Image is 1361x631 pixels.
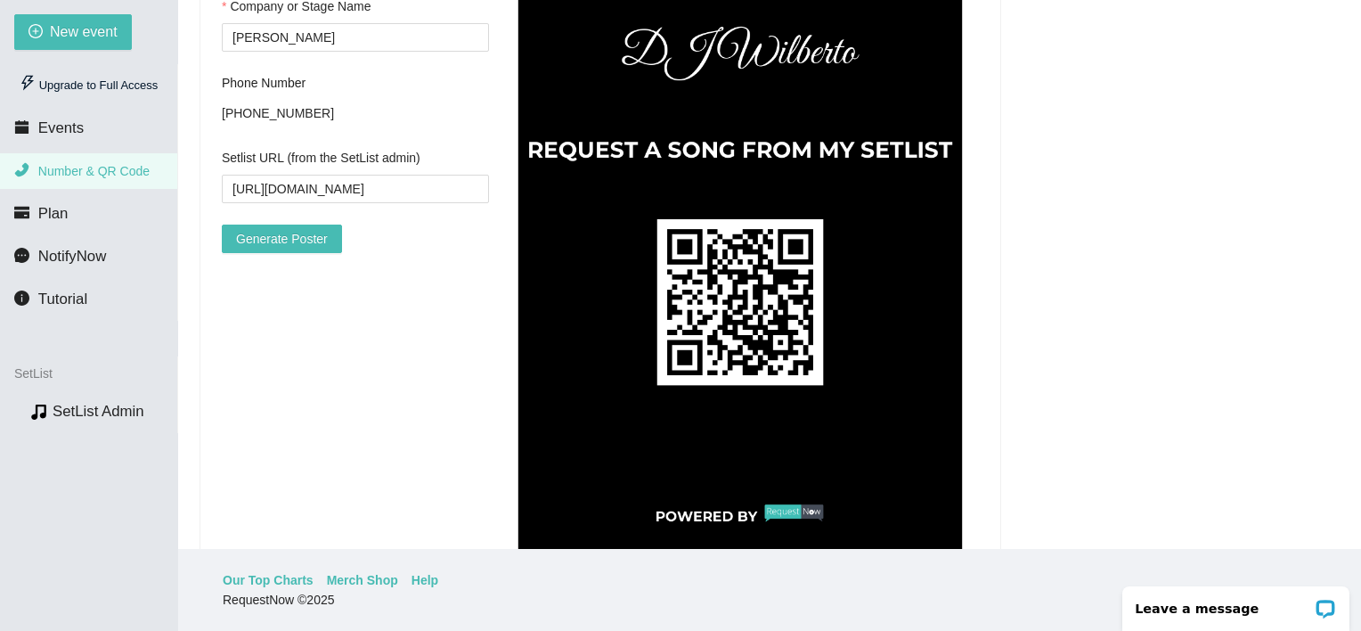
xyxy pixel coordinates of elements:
span: Events [38,119,84,136]
button: plus-circleNew event [14,14,132,50]
div: Upgrade to Full Access [14,68,163,103]
span: phone [14,162,29,177]
div: [PHONE_NUMBER] [222,100,489,127]
label: Setlist URL (from the SetList admin) [222,148,420,168]
input: Setlist URL (from the SetList admin) [222,175,489,203]
span: message [14,248,29,263]
span: Plan [38,205,69,222]
a: Our Top Charts [223,570,314,590]
a: Merch Shop [327,570,398,590]
span: Tutorial [38,291,87,307]
iframe: LiveChat chat widget [1111,575,1361,631]
button: Generate Poster [222,225,342,253]
div: Phone Number [222,73,489,93]
span: NotifyNow [38,248,106,265]
span: calendar [14,119,29,135]
span: plus-circle [29,24,43,41]
span: info-circle [14,291,29,306]
a: SetList Admin [53,403,144,420]
span: credit-card [14,205,29,220]
input: Company or Stage Name [222,23,489,52]
a: Help [412,570,438,590]
span: Generate Poster [236,229,328,249]
span: Number & QR Code [38,164,150,178]
div: RequestNow © 2025 [223,590,1312,610]
span: New event [50,20,118,43]
span: thunderbolt [20,75,36,91]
